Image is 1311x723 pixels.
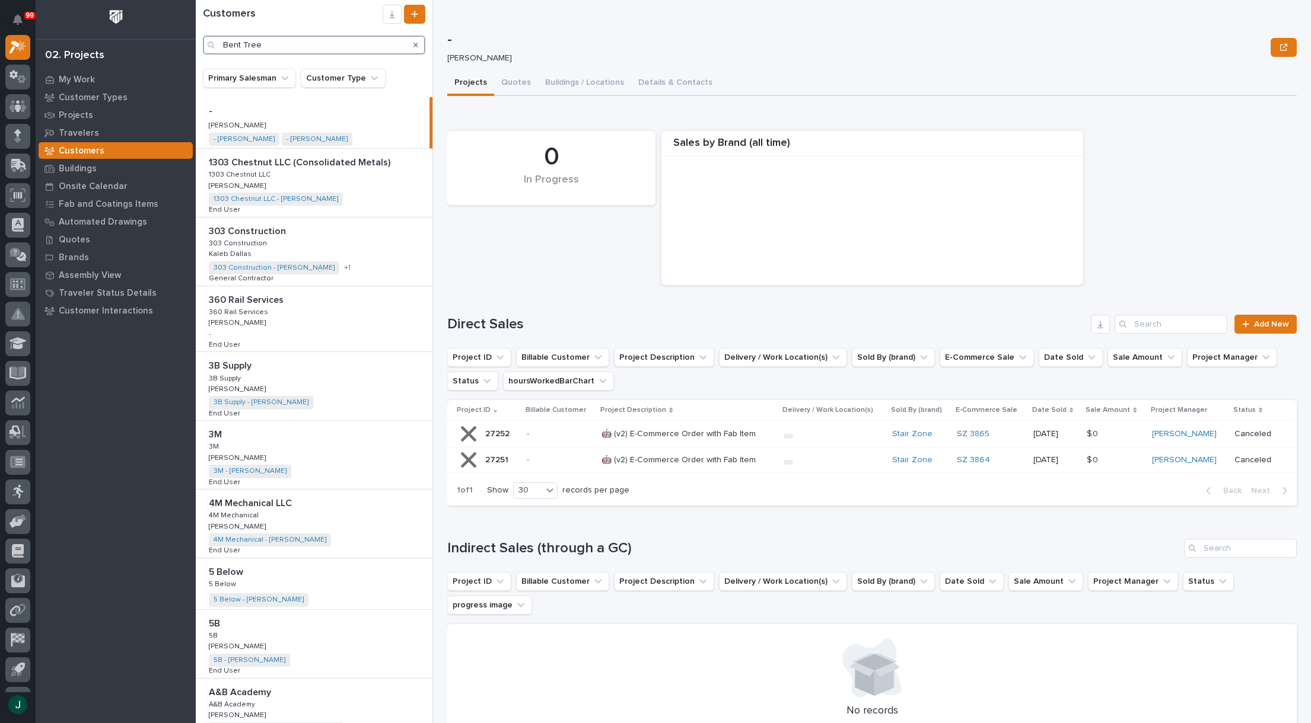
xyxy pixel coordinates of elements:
span: + 1 [344,264,351,271]
a: Add New [1234,315,1297,334]
a: 360 Rail Services360 Rail Services 360 Rail Services360 Rail Services [PERSON_NAME][PERSON_NAME] ... [196,286,432,353]
p: E-Commerce Sale [956,404,1017,417]
p: 1303 Chestnut LLC (Consolidated Metals) [209,155,393,168]
button: Project Description [614,572,714,591]
p: 5B [209,629,220,640]
button: Billable Customer [516,572,609,591]
button: Sold By (brand) [852,572,935,591]
p: 3M [209,440,221,451]
button: hoursWorkedBarChart [503,372,614,391]
a: 4M Mechanical LLC4M Mechanical LLC 4M Mechanical4M Mechanical [PERSON_NAME][PERSON_NAME] 4M Mecha... [196,490,432,558]
a: Traveler Status Details [36,284,196,302]
input: Search [1184,539,1297,558]
p: End User [209,338,243,349]
div: Search [203,36,425,55]
button: Project Manager [1088,572,1178,591]
button: users-avatar [5,692,30,717]
p: 3M [209,427,224,440]
p: 🤖 (v2) E-Commerce Order with Fab Item [602,453,758,465]
p: 303 Construction [209,237,269,248]
a: My Work [36,71,196,88]
a: SZ 3864 [957,455,990,465]
a: 303 Construction303 Construction 303 Construction303 Construction Kaleb DallasKaleb Dallas 303 Co... [196,217,432,286]
button: Customer Type [301,69,386,88]
img: Workspace Logo [105,6,127,28]
p: 4M Mechanical [209,509,261,520]
div: 02. Projects [45,49,104,62]
p: Sale Amount [1086,404,1130,417]
a: Onsite Calendar [36,177,196,195]
p: 5 Below [209,564,246,578]
p: - [447,31,1266,49]
a: Assembly View [36,266,196,284]
p: 27251 [485,453,511,465]
p: Customers [59,146,104,156]
p: Canceled [1234,429,1278,439]
h1: Customers [203,8,383,21]
div: In Progress [467,174,635,199]
p: Assembly View [59,270,121,281]
p: Delivery / Work Location(s) [782,404,873,417]
a: Quotes [36,231,196,248]
div: 0 [467,142,635,172]
button: Primary Salesman [203,69,296,88]
p: [PERSON_NAME] [209,640,268,651]
tr: 2725127251 - 🤖 (v2) E-Commerce Order with Fab Item🤖 (v2) E-Commerce Order with Fab Item Stair Zon... [447,447,1297,473]
p: A&B Academy [209,698,257,709]
p: Project ID [457,404,491,417]
span: Next [1251,485,1277,496]
button: Details & Contacts [631,71,720,96]
div: Notifications99 [15,14,30,33]
p: [PERSON_NAME] [447,53,1261,63]
a: Customers [36,142,196,159]
p: 360 Rail Services [209,306,271,316]
button: Sold By (brand) [852,348,935,367]
a: 1303 Chestnut LLC - [PERSON_NAME] [214,195,338,203]
p: 5 Below [209,578,238,588]
p: Status [1233,404,1256,417]
a: 5 Below5 Below 5 Below5 Below 5 Below - [PERSON_NAME] [196,558,432,610]
button: Projects [447,71,494,96]
p: 360 Rail Services [209,292,286,306]
p: 4M Mechanical LLC [209,495,294,509]
a: 5 Below - [PERSON_NAME] [214,596,304,604]
a: Travelers [36,124,196,142]
button: Project ID [447,348,511,367]
p: [DATE] [1033,455,1077,465]
p: Project Manager [1151,404,1207,417]
input: Search [1115,315,1227,334]
p: A&B Academy [209,684,273,698]
p: 🤖 (v2) E-Commerce Order with Fab Item [602,427,758,439]
p: $ 0 [1087,427,1100,439]
button: Billable Customer [516,348,609,367]
p: End User [209,476,243,487]
p: [PERSON_NAME] [209,316,268,327]
p: [PERSON_NAME] [209,520,268,531]
button: Sale Amount [1108,348,1182,367]
a: Automated Drawings [36,213,196,231]
a: 5B - [PERSON_NAME] [214,656,285,664]
p: No records [462,705,1283,718]
p: Buildings [59,164,97,174]
a: 3B Supply3B Supply 3B Supply3B Supply [PERSON_NAME][PERSON_NAME] 3B Supply - [PERSON_NAME] End Us... [196,352,432,421]
p: 303 Construction [209,223,288,237]
button: Buildings / Locations [538,71,631,96]
button: Notifications [5,7,30,32]
button: progress image [447,596,532,615]
p: Brands [59,252,89,263]
p: - [209,330,211,338]
p: End User [209,407,243,418]
p: 1303 Chestnut LLC [209,168,273,179]
p: Onsite Calendar [59,181,128,192]
p: - [209,103,215,117]
button: Date Sold [1039,348,1103,367]
a: Brands [36,248,196,266]
p: [PERSON_NAME] [209,452,268,462]
p: 5B [209,616,222,629]
a: 1303 Chestnut LLC (Consolidated Metals)1303 Chestnut LLC (Consolidated Metals) 1303 Chestnut LLC1... [196,149,432,217]
p: Billable Customer [526,404,586,417]
button: Back [1197,485,1246,496]
p: [PERSON_NAME] [209,383,268,394]
p: 3B Supply [209,358,254,372]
